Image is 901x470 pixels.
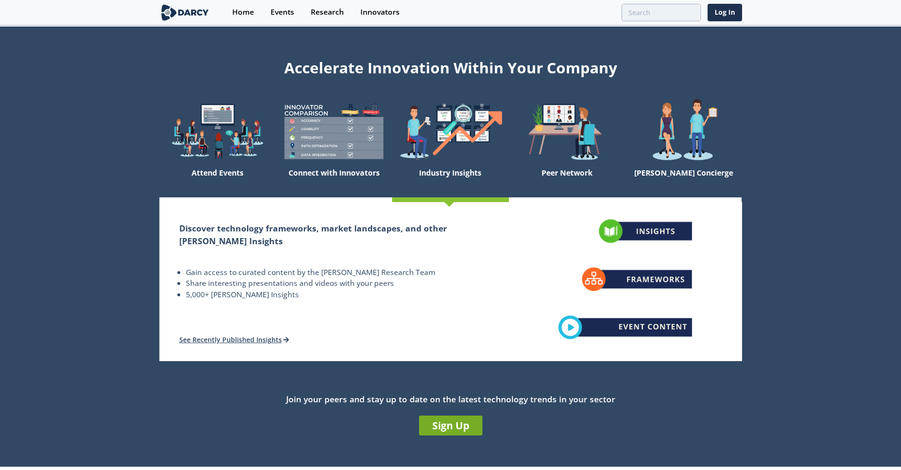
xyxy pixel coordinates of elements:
div: Innovators [360,9,400,16]
img: logo-wide.svg [159,4,211,21]
div: [PERSON_NAME] Concierge [625,164,742,197]
h2: Discover technology frameworks, market landscapes, and other [PERSON_NAME] Insights [179,222,489,247]
img: welcome-concierge-wide-20dccca83e9cbdbb601deee24fb8df72.png [625,98,742,164]
div: Connect with Innovators [276,164,392,197]
img: welcome-find-a12191a34a96034fcac36f4ff4d37733.png [392,98,508,164]
div: Peer Network [509,164,625,197]
div: Research [311,9,344,16]
img: welcome-attend-b816887fc24c32c29d1763c6e0ddb6e6.png [509,98,625,164]
div: Home [232,9,254,16]
img: industry-insights-46702bb6d5ea356566c85124c7f03101.png [538,199,713,360]
a: Log In [708,4,742,21]
input: Advanced Search [621,4,701,21]
li: 5,000+ [PERSON_NAME] Insights [186,289,489,301]
img: welcome-explore-560578ff38cea7c86bcfe544b5e45342.png [159,98,276,164]
div: Attend Events [159,164,276,197]
div: Industry Insights [392,164,508,197]
li: Gain access to curated content by the [PERSON_NAME] Research Team [186,267,489,278]
li: Share interesting presentations and videos with your peers [186,278,489,289]
div: Events [271,9,294,16]
div: Accelerate Innovation Within Your Company [159,53,742,79]
img: welcome-compare-1b687586299da8f117b7ac84fd957760.png [276,98,392,164]
a: See Recently Published Insights [179,335,289,344]
a: Sign Up [419,416,482,435]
